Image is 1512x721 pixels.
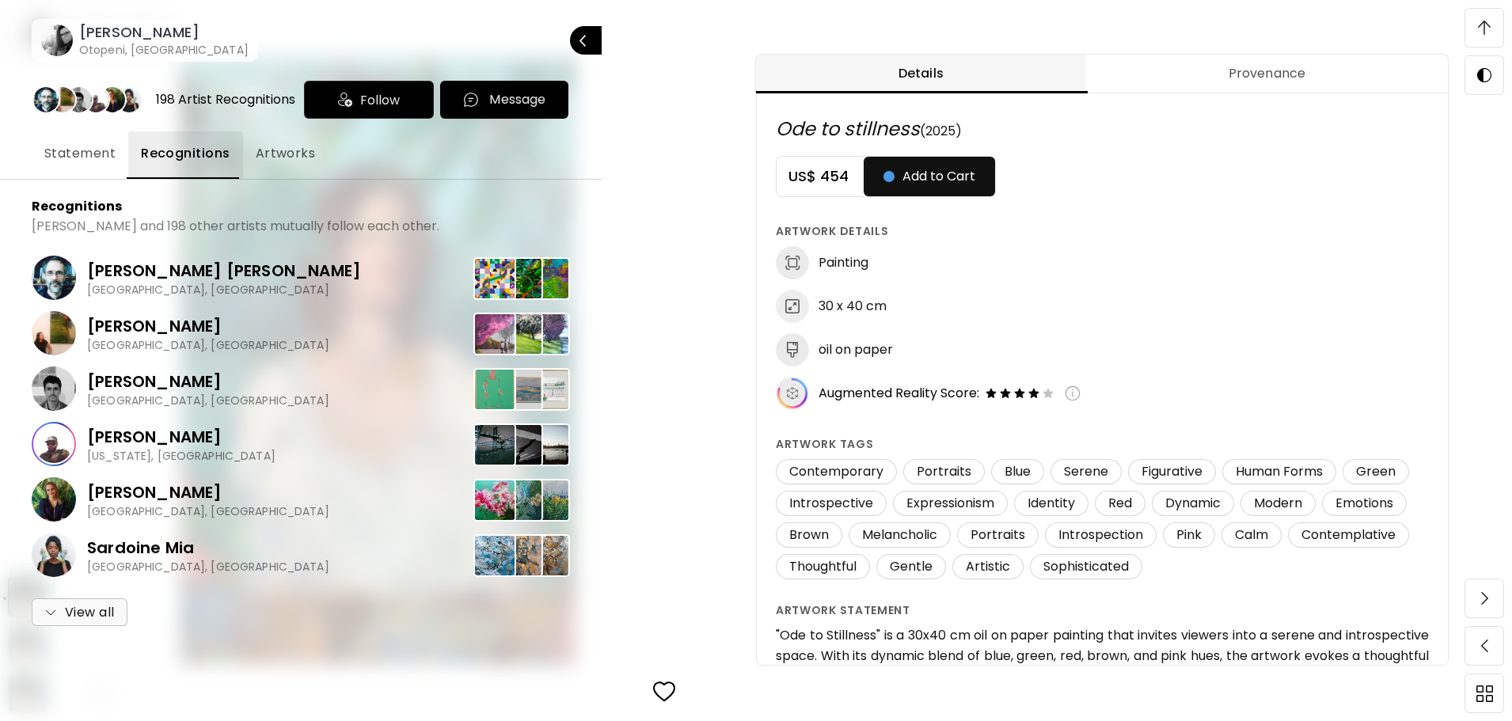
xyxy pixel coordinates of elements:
[87,370,329,393] p: [PERSON_NAME]
[87,504,329,518] p: [GEOGRAPHIC_DATA], [GEOGRAPHIC_DATA]
[87,449,275,463] p: [US_STATE], [GEOGRAPHIC_DATA]
[304,81,434,119] div: Follow
[44,144,116,163] span: Statement
[473,313,516,355] img: 1578
[527,368,570,411] img: 3895
[32,361,570,416] a: [PERSON_NAME][GEOGRAPHIC_DATA], [GEOGRAPHIC_DATA]388436743895
[440,81,568,119] button: chatIconMessage
[79,23,249,42] h6: [PERSON_NAME]
[32,472,570,527] a: [PERSON_NAME][GEOGRAPHIC_DATA], [GEOGRAPHIC_DATA]374159783666
[79,42,249,58] h6: Otopeni, [GEOGRAPHIC_DATA]
[44,603,115,622] span: View all
[462,91,480,108] img: chatIcon
[473,423,516,466] img: 141702
[87,338,329,352] p: [GEOGRAPHIC_DATA], [GEOGRAPHIC_DATA]
[87,536,329,560] p: Sardoine Mia
[141,144,230,163] span: Recognitions
[360,90,400,110] span: Follow
[32,416,570,472] a: [PERSON_NAME][US_STATE], [GEOGRAPHIC_DATA]141702141700141697
[87,425,275,449] p: [PERSON_NAME]
[489,90,545,109] p: Message
[500,423,543,466] img: 141700
[32,218,439,234] p: [PERSON_NAME] and 198 other artists mutually follow each other.
[32,527,570,582] a: Sardoine Mia[GEOGRAPHIC_DATA], [GEOGRAPHIC_DATA]894989688955
[87,259,361,283] p: [PERSON_NAME] [PERSON_NAME]
[32,598,127,626] button: View all
[473,257,516,300] img: 19874
[156,91,295,108] div: 198 Artist Recognitions
[87,393,329,408] p: [GEOGRAPHIC_DATA], [GEOGRAPHIC_DATA]
[256,144,316,163] span: Artworks
[32,199,122,214] p: Recognitions
[527,479,570,522] img: 3666
[87,560,329,574] p: [GEOGRAPHIC_DATA], [GEOGRAPHIC_DATA]
[87,283,361,297] p: [GEOGRAPHIC_DATA], [GEOGRAPHIC_DATA]
[473,534,516,577] img: 8949
[87,314,329,338] p: [PERSON_NAME]
[527,423,570,466] img: 141697
[473,479,516,522] img: 3741
[32,250,570,305] a: [PERSON_NAME] [PERSON_NAME][GEOGRAPHIC_DATA], [GEOGRAPHIC_DATA]1987430190103913
[32,305,570,361] a: [PERSON_NAME][GEOGRAPHIC_DATA], [GEOGRAPHIC_DATA]157816481641
[338,93,352,107] img: icon
[500,368,543,411] img: 3674
[527,257,570,300] img: 103913
[500,257,543,300] img: 30190
[500,479,543,522] img: 5978
[87,480,329,504] p: [PERSON_NAME]
[500,534,543,577] img: 8968
[527,534,570,577] img: 8955
[527,313,570,355] img: 1641
[473,368,516,411] img: 3884
[500,313,543,355] img: 1648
